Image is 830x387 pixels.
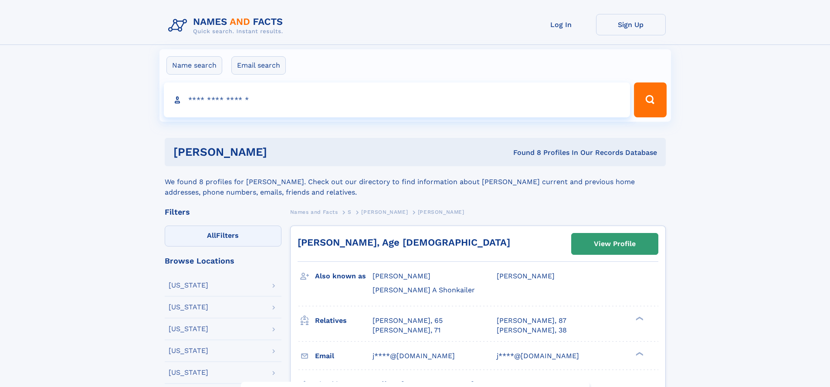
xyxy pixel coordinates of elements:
[169,304,208,311] div: [US_STATE]
[231,56,286,75] label: Email search
[173,147,390,158] h1: [PERSON_NAME]
[594,234,636,254] div: View Profile
[418,209,464,215] span: [PERSON_NAME]
[634,351,644,356] div: ❯
[164,82,630,117] input: search input
[165,226,281,247] label: Filters
[348,206,352,217] a: S
[390,148,657,158] div: Found 8 Profiles In Our Records Database
[497,316,566,325] a: [PERSON_NAME], 87
[361,209,408,215] span: [PERSON_NAME]
[361,206,408,217] a: [PERSON_NAME]
[165,14,290,38] img: Logo Names and Facts
[290,206,338,217] a: Names and Facts
[207,231,216,240] span: All
[315,269,373,284] h3: Also known as
[634,82,666,117] button: Search Button
[169,282,208,289] div: [US_STATE]
[373,286,475,294] span: [PERSON_NAME] A Shonkailer
[348,209,352,215] span: S
[526,14,596,35] a: Log In
[169,325,208,332] div: [US_STATE]
[165,166,666,198] div: We found 8 profiles for [PERSON_NAME]. Check out our directory to find information about [PERSON_...
[497,325,567,335] a: [PERSON_NAME], 38
[169,369,208,376] div: [US_STATE]
[298,237,510,248] a: [PERSON_NAME], Age [DEMOGRAPHIC_DATA]
[165,208,281,216] div: Filters
[315,349,373,363] h3: Email
[373,272,430,280] span: [PERSON_NAME]
[596,14,666,35] a: Sign Up
[634,315,644,321] div: ❯
[315,313,373,328] h3: Relatives
[165,257,281,265] div: Browse Locations
[497,272,555,280] span: [PERSON_NAME]
[169,347,208,354] div: [US_STATE]
[373,325,440,335] a: [PERSON_NAME], 71
[166,56,222,75] label: Name search
[572,233,658,254] a: View Profile
[373,316,443,325] a: [PERSON_NAME], 65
